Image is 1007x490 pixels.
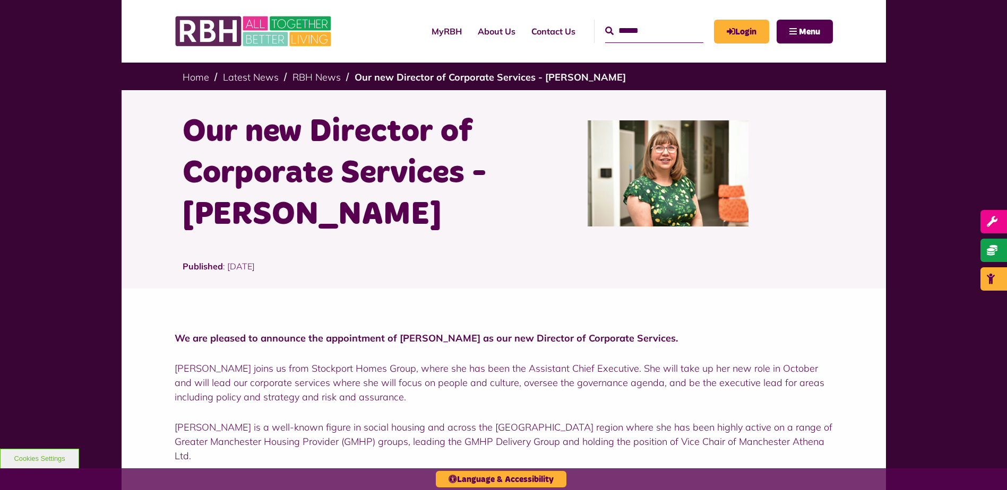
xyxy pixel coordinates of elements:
iframe: Netcall Web Assistant for live chat [959,442,1007,490]
button: Navigation [777,20,833,43]
a: MyRBH [424,17,470,46]
h1: Our new Director of Corporate Services - [PERSON_NAME] [183,111,496,235]
strong: Published [183,261,223,272]
a: Our new Director of Corporate Services - [PERSON_NAME] [355,71,626,83]
a: MyRBH [714,20,769,43]
strong: . [676,332,678,344]
a: Contact Us [523,17,583,46]
p: : [DATE] [183,260,825,288]
button: Language & Accessibility [436,471,566,487]
img: Sandra Coleing [588,120,748,226]
a: Latest News [223,71,279,83]
p: [PERSON_NAME] joins us from Stockport Homes Group, where she has been the Assistant Chief Executi... [175,361,833,404]
strong: We are pleased to announce the appointment of [PERSON_NAME] as our new Director of Corporate Serv... [175,332,676,344]
img: RBH [175,11,334,52]
span: Menu [799,28,820,36]
a: Home [183,71,209,83]
p: [PERSON_NAME] is a well-known figure in social housing and across the [GEOGRAPHIC_DATA] region wh... [175,420,833,463]
a: RBH News [292,71,341,83]
a: About Us [470,17,523,46]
